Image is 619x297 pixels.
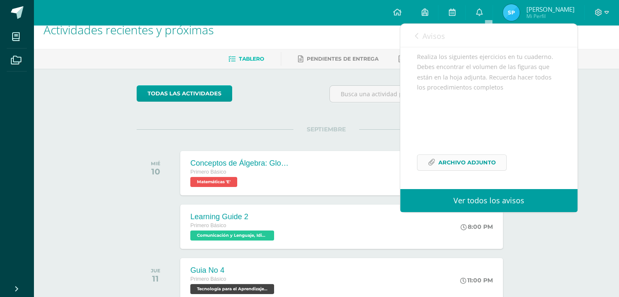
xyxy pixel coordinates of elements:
span: Matemáticas 'E' [190,177,237,187]
a: Tablero [228,52,264,66]
span: Tecnología para el Aprendizaje y la Comunicación (Informática) 'E' [190,284,274,294]
span: [PERSON_NAME] [526,5,574,13]
span: Primero Básico [190,223,226,228]
span: Tablero [239,56,264,62]
div: 8:00 PM [461,223,493,230]
div: 10 [151,166,161,177]
span: Avisos [422,31,445,41]
div: Guia No 4 [190,266,276,275]
span: Mi Perfil [526,13,574,20]
div: JUE [151,268,161,274]
a: Archivo Adjunto [417,154,507,171]
div: 11:00 PM [460,277,493,284]
a: Entregadas [399,52,445,66]
span: SEPTIEMBRE [293,125,359,133]
a: Pendientes de entrega [298,52,378,66]
input: Busca una actividad próxima aquí... [330,86,515,102]
span: Pendientes de entrega [307,56,378,62]
span: Primero Básico [190,169,226,175]
span: Comunicación y Lenguaje, Idioma Extranjero Inglés 'E' [190,230,274,241]
span: Primero Básico [190,276,226,282]
div: Learning Guide 2 [190,213,276,221]
a: Ver todos los avisos [400,189,578,212]
img: ac6ab78ee49454d42c39790e8e911a07.png [503,4,520,21]
div: Realiza los siguientes ejercicios en tu cuaderno. Debes encontrar el volumen de las figuras que e... [417,52,561,181]
div: MIÉ [151,161,161,166]
a: todas las Actividades [137,85,232,102]
div: 11 [151,274,161,284]
span: Actividades recientes y próximas [44,22,214,38]
div: Conceptos de Álgebra: Glosario [190,159,291,168]
span: Archivo Adjunto [438,155,496,170]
